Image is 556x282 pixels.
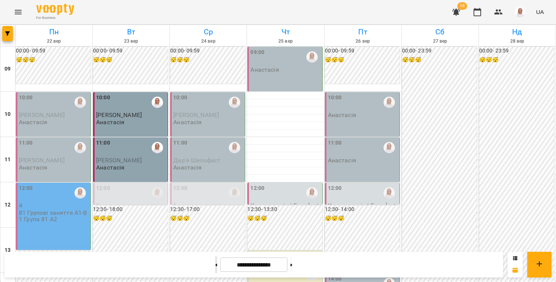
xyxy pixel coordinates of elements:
[93,47,168,55] h6: 00:00 - 09:59
[19,157,65,164] span: [PERSON_NAME]
[247,214,322,223] h6: 😴😴😴
[248,26,323,38] h6: Чт
[93,56,168,64] h6: 😴😴😴
[5,201,11,209] h6: 12
[16,47,91,55] h6: 00:00 - 09:59
[152,142,163,153] img: Анастасія
[328,202,398,216] p: Консультація | French.etc 💛
[326,38,400,45] h6: 26 вер
[171,26,245,38] h6: Ср
[5,156,11,164] h6: 11
[75,142,86,153] img: Анастасія
[250,48,264,57] label: 09:00
[75,97,86,108] img: Анастасія
[325,205,400,214] h6: 12:30 - 14:00
[229,97,240,108] img: Анастасія
[403,38,477,45] h6: 27 вер
[248,38,323,45] h6: 25 вер
[229,187,240,199] img: Анастасія
[96,94,110,102] label: 10:00
[19,139,33,147] label: 11:00
[384,142,395,153] img: Анастасія
[384,187,395,199] img: Анастасія
[306,187,318,199] img: Анастасія
[173,111,219,119] span: [PERSON_NAME]
[328,112,356,118] p: Анастасія
[96,119,124,125] p: Анастасія
[533,5,547,19] button: UA
[457,2,467,10] span: 18
[19,202,89,209] p: 4
[94,26,168,38] h6: Вт
[515,7,525,17] img: 7b3448e7bfbed3bd7cdba0ed84700e25.png
[93,205,168,214] h6: 12:30 - 18:00
[173,164,202,171] p: Анастасія
[402,47,477,55] h6: 00:00 - 23:59
[328,184,342,193] label: 12:00
[306,51,318,63] img: Анастасія
[229,142,240,153] img: Анастасія
[36,15,74,20] span: For Business
[325,47,400,55] h6: 00:00 - 09:59
[19,184,33,193] label: 12:00
[152,187,163,199] img: Анастасія
[170,214,245,223] h6: 😴😴😴
[5,65,11,73] h6: 09
[5,110,11,119] h6: 10
[19,210,89,223] p: 81 Групові заняття A1-B1 Група 81 A2
[480,26,554,38] h6: Нд
[403,26,477,38] h6: Сб
[17,26,91,38] h6: Пн
[96,184,110,193] label: 12:00
[152,97,163,108] img: Анастасія
[96,157,142,164] span: [PERSON_NAME]
[9,3,27,21] button: Menu
[250,66,279,73] p: Анастасія
[96,164,124,171] p: Анастасія
[16,56,91,64] h6: 😴😴😴
[250,202,320,216] p: Консультація | French.etc 💛
[19,111,65,119] span: [PERSON_NAME]
[247,205,322,214] h6: 12:30 - 13:30
[19,164,47,171] p: Анастасія
[402,56,477,64] h6: 😴😴😴
[173,202,243,209] p: 0
[326,26,400,38] h6: Пт
[19,119,47,125] p: Анастасія
[173,184,187,193] label: 12:00
[173,157,221,164] span: Дар'я Шелофаст
[170,56,245,64] h6: 😴😴😴
[325,214,400,223] h6: 😴😴😴
[536,8,544,16] span: UA
[17,38,91,45] h6: 22 вер
[328,157,356,163] p: Анастасія
[384,97,395,108] img: Анастасія
[96,111,142,119] span: [PERSON_NAME]
[96,139,110,147] label: 11:00
[171,38,245,45] h6: 24 вер
[328,94,342,102] label: 10:00
[173,119,202,125] p: Анастасія
[94,38,168,45] h6: 23 вер
[19,94,33,102] label: 10:00
[75,187,86,199] img: Анастасія
[170,47,245,55] h6: 00:00 - 09:59
[96,202,166,209] p: 0
[93,214,168,223] h6: 😴😴😴
[479,56,554,64] h6: 😴😴😴
[479,47,554,55] h6: 00:00 - 23:59
[5,246,11,254] h6: 13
